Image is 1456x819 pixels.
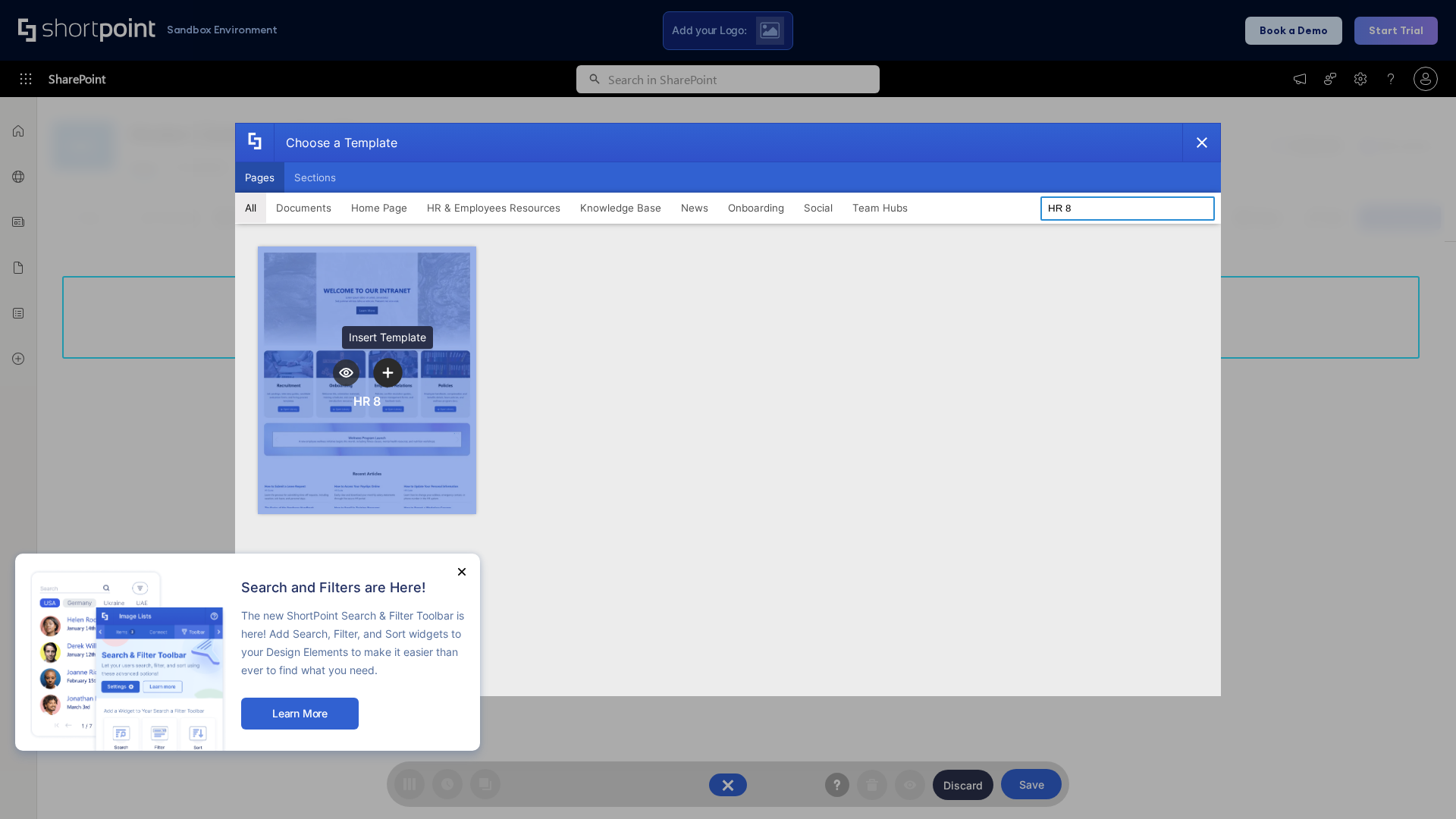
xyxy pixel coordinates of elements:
img: new feature image [30,569,226,751]
button: Onboarding [718,193,794,223]
button: Learn More [241,698,359,730]
button: Social [794,193,843,223]
h2: Search and Filters are Here! [241,580,465,595]
div: template selector [235,123,1221,696]
div: HR 8 [353,394,381,409]
button: Documents [266,193,341,223]
button: HR & Employees Resources [417,193,570,223]
button: Pages [235,162,284,193]
button: All [235,193,266,223]
button: Sections [284,162,346,193]
p: The new ShortPoint Search & Filter Toolbar is here! Add Search, Filter, and Sort widgets to your ... [241,607,465,679]
input: Search [1040,196,1215,221]
button: Knowledge Base [570,193,671,223]
button: News [671,193,718,223]
button: Team Hubs [843,193,918,223]
iframe: Chat Widget [1380,746,1456,819]
div: Choose a Template [274,124,397,162]
button: Home Page [341,193,417,223]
